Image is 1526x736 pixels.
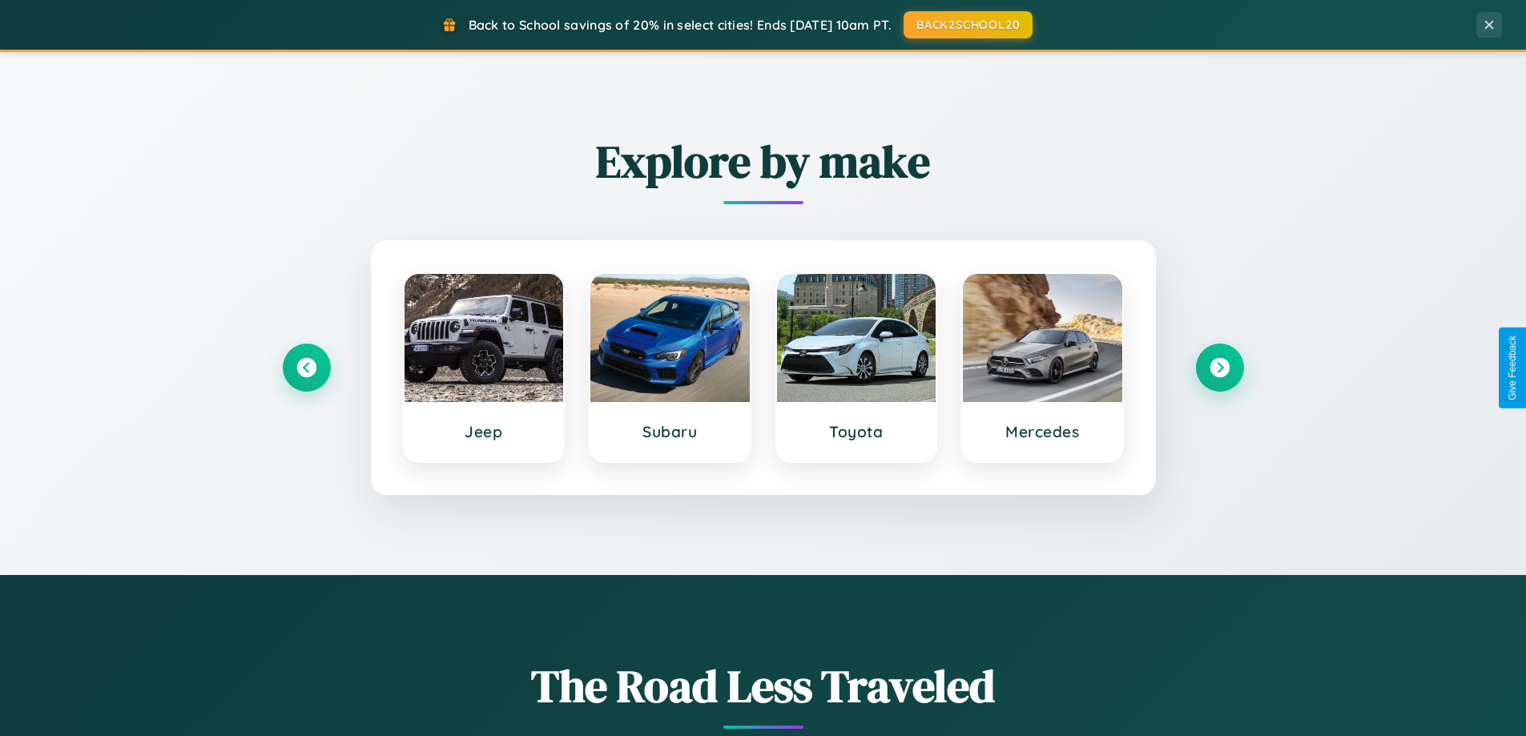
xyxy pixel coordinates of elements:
[283,655,1244,717] h1: The Road Less Traveled
[1507,336,1518,400] div: Give Feedback
[606,422,734,441] h3: Subaru
[793,422,920,441] h3: Toyota
[979,422,1106,441] h3: Mercedes
[469,17,892,33] span: Back to School savings of 20% in select cities! Ends [DATE] 10am PT.
[904,11,1033,38] button: BACK2SCHOOL20
[283,131,1244,192] h2: Explore by make
[421,422,548,441] h3: Jeep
